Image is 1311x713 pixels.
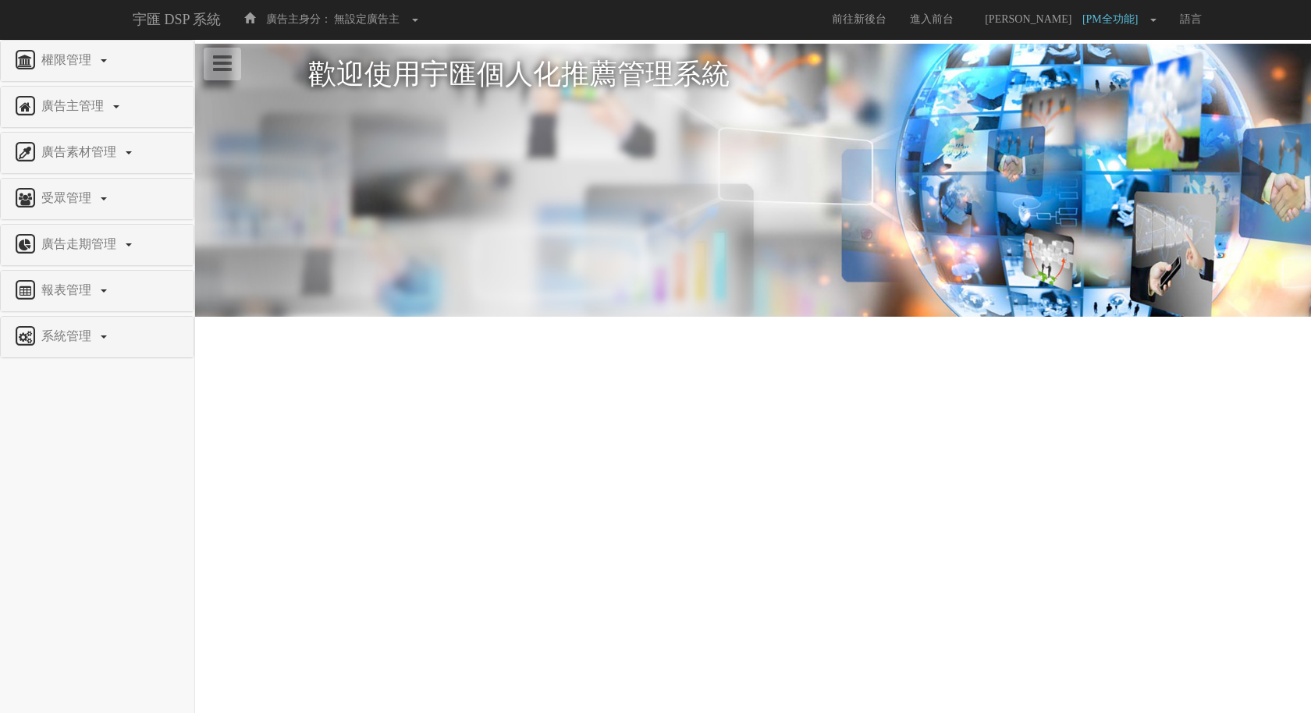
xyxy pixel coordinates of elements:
a: 系統管理 [12,325,182,349]
span: 廣告走期管理 [37,237,124,250]
span: 報表管理 [37,283,99,296]
a: 權限管理 [12,48,182,73]
a: 廣告走期管理 [12,232,182,257]
a: 受眾管理 [12,186,182,211]
a: 報表管理 [12,278,182,303]
span: 系統管理 [37,329,99,342]
span: [PM全功能] [1082,13,1146,25]
h1: 歡迎使用宇匯個人化推薦管理系統 [308,59,1198,90]
span: 廣告主管理 [37,99,112,112]
span: 權限管理 [37,53,99,66]
span: [PERSON_NAME] [977,13,1079,25]
a: 廣告主管理 [12,94,182,119]
span: 廣告素材管理 [37,145,124,158]
a: 廣告素材管理 [12,140,182,165]
span: 無設定廣告主 [334,13,400,25]
span: 廣告主身分： [266,13,332,25]
span: 受眾管理 [37,191,99,204]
